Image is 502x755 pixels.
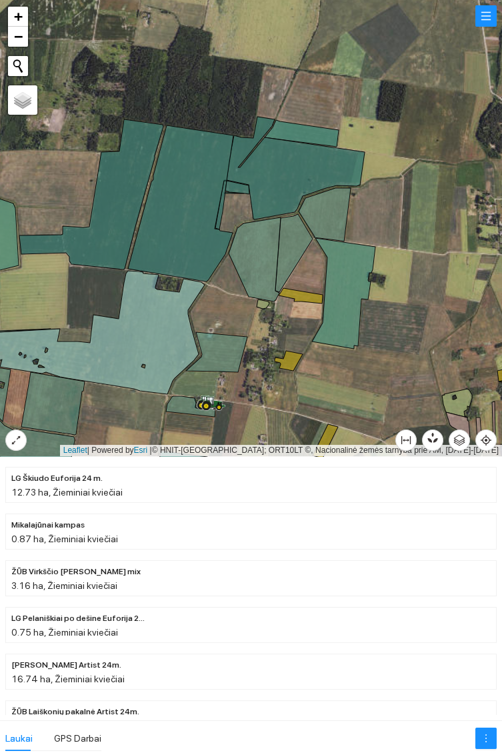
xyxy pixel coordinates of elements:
[476,733,496,744] span: more
[5,430,27,451] button: expand-alt
[11,519,85,532] span: Mikalajūnai kampas
[475,5,497,27] button: menu
[11,566,141,578] span: ŽŪB Virkščio Veselkiškiai mix
[8,7,28,27] a: Zoom in
[11,627,118,638] span: 0.75 ha, Žieminiai kviečiai
[5,731,33,746] div: Laukai
[8,27,28,47] a: Zoom out
[134,446,148,455] a: Esri
[11,612,145,625] span: LG Pelaniškiai po dešine Euforija 24m.
[11,487,123,498] span: 12.73 ha, Žieminiai kviečiai
[475,728,497,749] button: more
[150,446,152,455] span: |
[14,28,23,45] span: −
[11,706,139,718] span: ŽŪB Laiškonių pakalnė Artist 24m.
[6,435,26,446] span: expand-alt
[396,435,416,446] span: column-width
[8,56,28,76] button: Initiate a new search
[54,731,101,746] div: GPS Darbai
[476,435,496,446] span: aim
[14,8,23,25] span: +
[8,85,37,115] a: Layers
[11,659,121,672] span: ŽŪB Kriščiūno Artist 24m.
[11,534,118,544] span: 0.87 ha, Žieminiai kviečiai
[11,472,103,485] span: LG Škiudo Euforija 24 m.
[60,445,502,456] div: | Powered by © HNIT-[GEOGRAPHIC_DATA]; ORT10LT ©, Nacionalinė žemės tarnyba prie AM, [DATE]-[DATE]
[63,446,87,455] a: Leaflet
[475,430,497,451] button: aim
[395,430,417,451] button: column-width
[11,674,125,684] span: 16.74 ha, Žieminiai kviečiai
[11,580,117,591] span: 3.16 ha, Žieminiai kviečiai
